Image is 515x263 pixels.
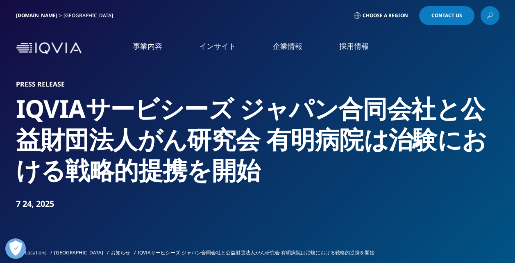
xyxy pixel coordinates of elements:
[431,13,462,18] span: Contact Us
[85,29,499,68] nav: Primary
[199,41,236,51] a: インサイト
[64,12,116,19] div: [GEOGRAPHIC_DATA]
[16,80,499,88] h1: Press Release
[5,238,26,259] button: 優先設定センターを開く
[25,249,47,256] a: Locations
[111,249,130,256] a: お知らせ
[16,12,57,19] a: [DOMAIN_NAME]
[339,41,369,51] a: 採用情報
[273,41,302,51] a: 企業情報
[363,12,408,19] span: Choose a Region
[133,41,162,51] a: 事業内容
[419,6,474,25] a: Contact Us
[138,249,374,256] span: IQVIAサービシーズ ジャパン合同会社と公益財団法人がん研究会 有明病院は治験における戦略的提携を開始
[16,198,499,210] div: 7 24, 2025
[54,249,103,256] a: [GEOGRAPHIC_DATA]
[16,93,499,185] h2: IQVIAサービシーズ ジャパン合同会社と公益財団法人がん研究会 有明病院は治験における戦略的提携を開始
